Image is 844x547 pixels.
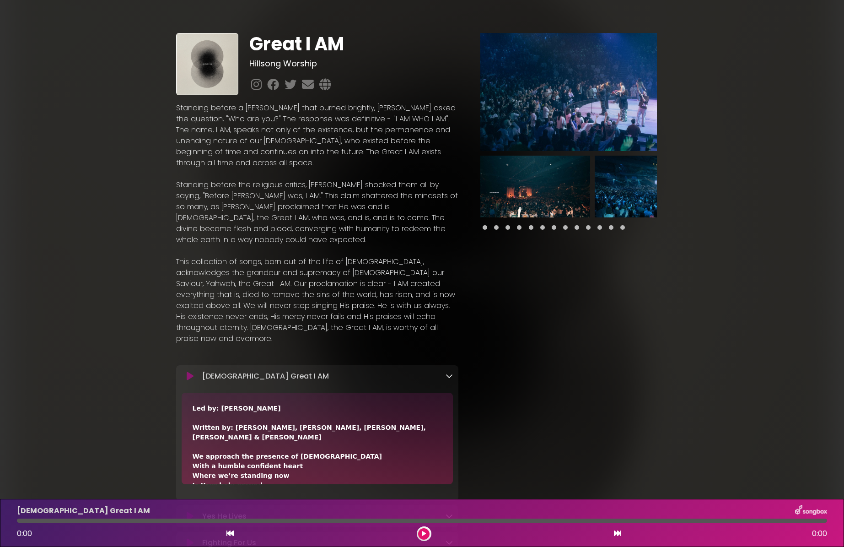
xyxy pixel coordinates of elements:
span: 0:00 [17,528,32,539]
img: LQCBXbZlSEmSu9XS9bIf [480,156,590,217]
p: Standing before a [PERSON_NAME] that burned brightly, [PERSON_NAME] asked the question, "Who are ... [176,103,459,168]
h3: Hillsong Worship [249,59,458,69]
img: cKVrxYTDuDcTYhzwnG4w [176,33,238,95]
img: songbox-logo-white.png [795,505,827,517]
img: gTufBB9xTMeUqoSkXQIa [595,156,704,217]
img: Main Media [480,33,657,151]
p: Standing before the religious critics, [PERSON_NAME] shocked them all by saying, "Before [PERSON_... [176,179,459,245]
p: [DEMOGRAPHIC_DATA] Great I AM [17,505,150,516]
span: 0:00 [812,528,827,539]
p: This collection of songs, born out of the life of [DEMOGRAPHIC_DATA], acknowledges the grandeur a... [176,256,459,344]
p: [DEMOGRAPHIC_DATA] Great I AM [202,371,329,382]
h1: Great I AM [249,33,458,55]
